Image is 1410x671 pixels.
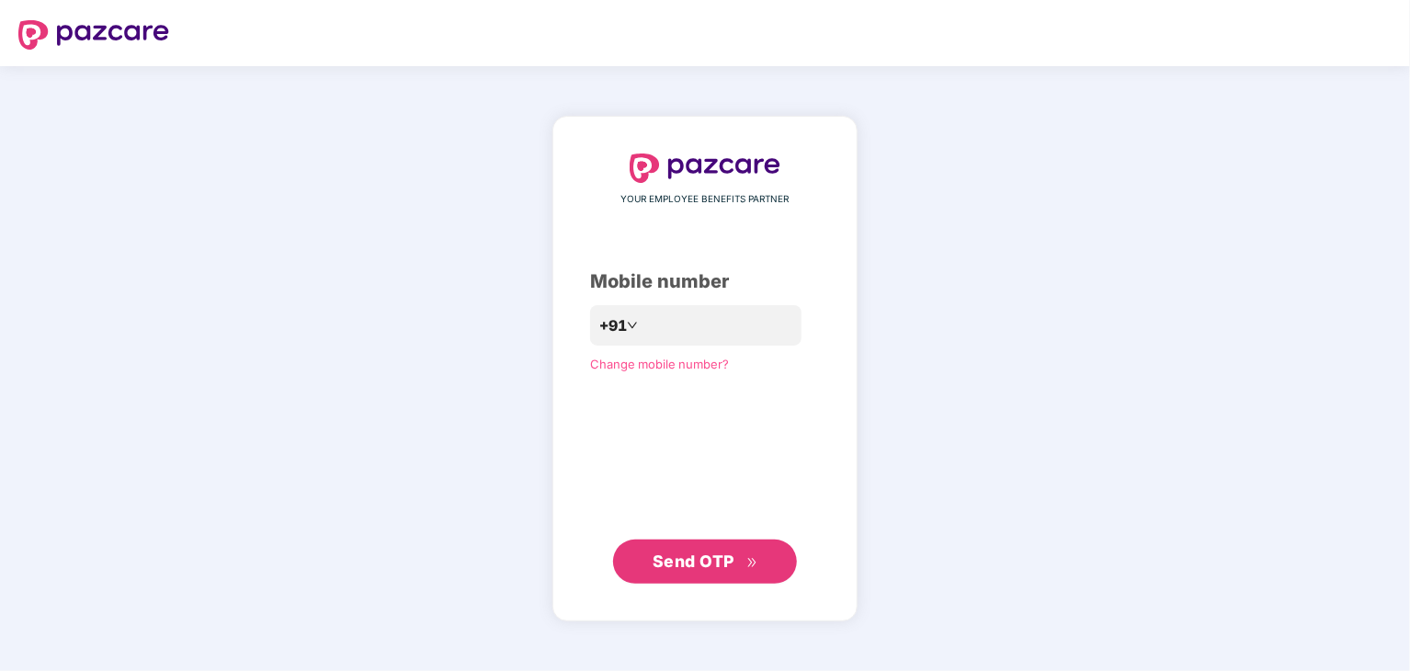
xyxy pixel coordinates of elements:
[746,557,758,569] span: double-right
[627,320,638,331] span: down
[590,357,729,371] a: Change mobile number?
[599,314,627,337] span: +91
[653,552,734,571] span: Send OTP
[590,267,820,296] div: Mobile number
[621,192,790,207] span: YOUR EMPLOYEE BENEFITS PARTNER
[18,20,169,50] img: logo
[630,154,780,183] img: logo
[613,540,797,584] button: Send OTPdouble-right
